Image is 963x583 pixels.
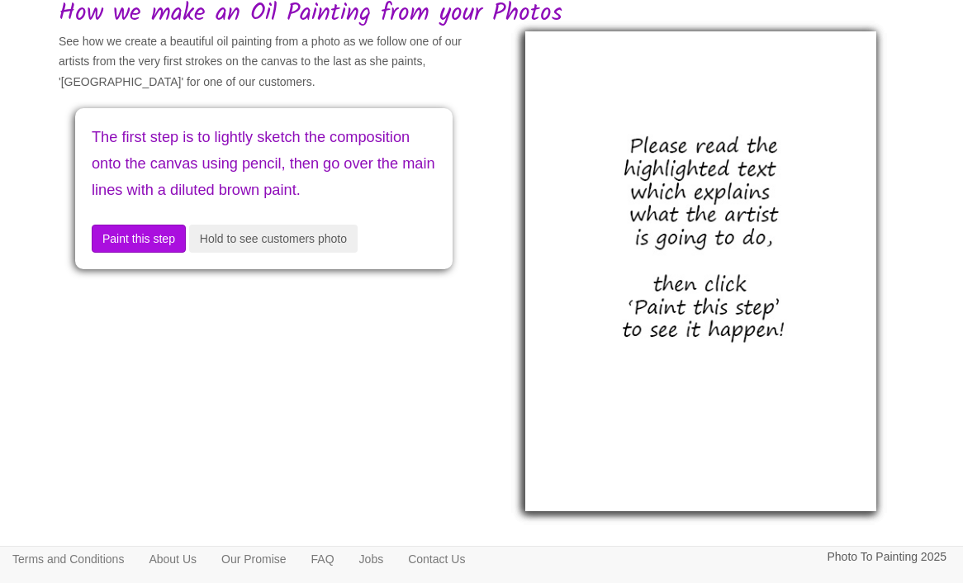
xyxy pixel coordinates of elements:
[209,547,299,571] a: Our Promise
[92,125,436,204] p: The first step is to lightly sketch the composition onto the canvas using pencil, then go over th...
[299,547,347,571] a: FAQ
[432,494,531,517] iframe: fb:like Facebook Social Plugin
[347,547,396,571] a: Jobs
[136,547,209,571] a: About Us
[92,225,186,253] button: Paint this step
[189,225,358,253] button: Hold to see customers photo
[396,547,477,571] a: Contact Us
[525,31,877,512] img: A blank canvas
[827,547,946,567] p: Photo To Painting 2025
[59,31,469,92] p: See how we create a beautiful oil painting from a photo as we follow one of our artists from the ...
